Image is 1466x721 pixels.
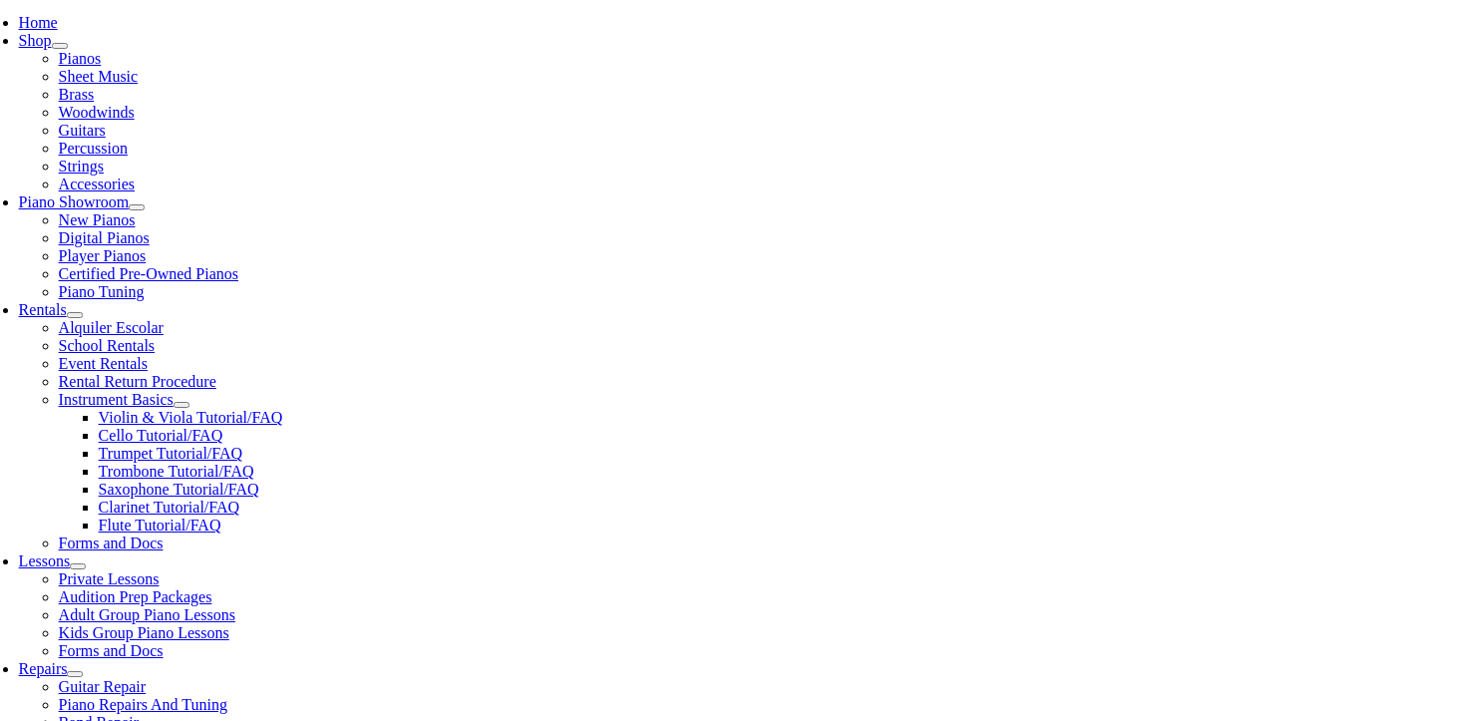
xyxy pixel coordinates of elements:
a: Woodwinds [59,104,135,121]
a: Rental Return Procedure [59,373,216,390]
a: Piano Showroom [19,193,130,210]
a: Pianos [59,50,102,67]
a: Digital Pianos [59,229,150,246]
a: New Pianos [59,211,136,228]
a: Event Rentals [59,355,148,372]
a: Piano Tuning [59,283,145,300]
a: School Rentals [59,337,155,354]
a: Instrument Basics [59,391,174,408]
button: Open submenu of Instrument Basics [174,402,189,408]
a: Kids Group Piano Lessons [59,624,229,641]
a: Cello Tutorial/FAQ [99,427,223,444]
a: Brass [59,86,95,103]
a: Flute Tutorial/FAQ [99,517,221,534]
a: Violin & Viola Tutorial/FAQ [99,409,283,426]
button: Open submenu of Shop [52,43,68,49]
button: Open submenu of Rentals [67,312,83,318]
a: Trombone Tutorial/FAQ [99,463,254,480]
a: Certified Pre-Owned Pianos [59,265,238,282]
a: Shop [19,32,52,49]
a: Saxophone Tutorial/FAQ [99,481,259,498]
a: Alquiler Escolar [59,319,164,336]
a: Adult Group Piano Lessons [59,606,235,623]
a: Forms and Docs [59,642,164,659]
a: Clarinet Tutorial/FAQ [99,499,240,516]
a: Percussion [59,140,128,157]
a: Piano Repairs And Tuning [59,696,227,713]
a: Rentals [19,301,67,318]
a: Sheet Music [59,68,139,85]
a: Accessories [59,176,135,192]
a: Strings [59,158,104,175]
a: Guitar Repair [59,678,147,695]
a: Audition Prep Packages [59,588,212,605]
a: Player Pianos [59,247,147,264]
button: Open submenu of Piano Showroom [129,204,145,210]
a: Guitars [59,122,106,139]
button: Open submenu of Lessons [70,563,86,569]
a: Forms and Docs [59,535,164,551]
a: Home [19,14,58,31]
a: Private Lessons [59,570,160,587]
a: Trumpet Tutorial/FAQ [99,445,242,462]
button: Open submenu of Repairs [67,671,83,677]
a: Lessons [19,552,71,569]
a: Repairs [19,660,68,677]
